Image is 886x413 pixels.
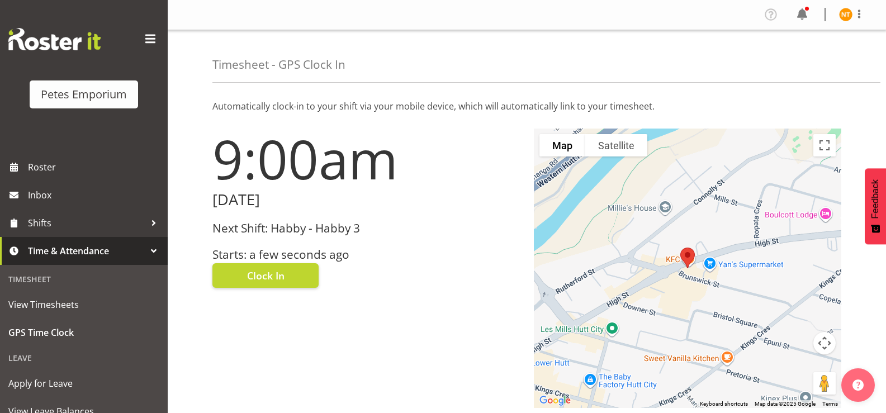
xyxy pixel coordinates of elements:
[539,134,585,156] button: Show street map
[212,248,520,261] h3: Starts: a few seconds ago
[3,346,165,369] div: Leave
[247,268,285,283] span: Clock In
[28,187,162,203] span: Inbox
[28,159,162,175] span: Roster
[585,134,647,156] button: Show satellite imagery
[870,179,880,219] span: Feedback
[212,99,841,113] p: Automatically clock-in to your shift via your mobile device, which will automatically link to you...
[852,379,864,391] img: help-xxl-2.png
[822,401,838,407] a: Terms (opens in new tab)
[537,393,574,408] a: Open this area in Google Maps (opens a new window)
[3,291,165,319] a: View Timesheets
[8,375,159,392] span: Apply for Leave
[28,215,145,231] span: Shifts
[537,393,574,408] img: Google
[700,400,748,408] button: Keyboard shortcuts
[8,324,159,341] span: GPS Time Clock
[3,369,165,397] a: Apply for Leave
[755,401,816,407] span: Map data ©2025 Google
[839,8,852,21] img: nicole-thomson8388.jpg
[28,243,145,259] span: Time & Attendance
[8,28,101,50] img: Rosterit website logo
[813,372,836,395] button: Drag Pegman onto the map to open Street View
[212,58,345,71] h4: Timesheet - GPS Clock In
[3,268,165,291] div: Timesheet
[41,86,127,103] div: Petes Emporium
[865,168,886,244] button: Feedback - Show survey
[813,134,836,156] button: Toggle fullscreen view
[3,319,165,346] a: GPS Time Clock
[212,263,319,288] button: Clock In
[212,129,520,189] h1: 9:00am
[8,296,159,313] span: View Timesheets
[212,222,520,235] h3: Next Shift: Habby - Habby 3
[212,191,520,208] h2: [DATE]
[813,332,836,354] button: Map camera controls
